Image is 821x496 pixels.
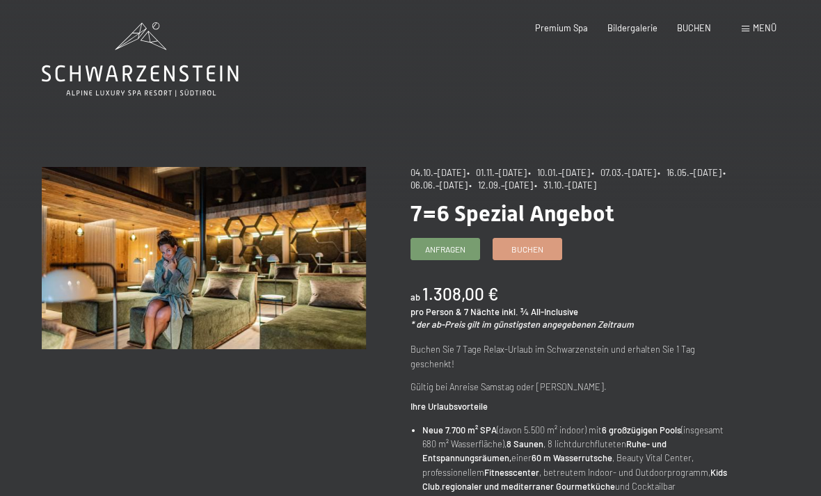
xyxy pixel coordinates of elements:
p: Buchen Sie 7 Tage Relax-Urlaub im Schwarzenstein und erhalten Sie 1 Tag geschenkt! [410,342,735,371]
a: Anfragen [411,239,479,259]
span: • 07.03.–[DATE] [591,167,656,178]
a: Premium Spa [535,22,588,33]
a: Bildergalerie [607,22,657,33]
img: 7=6 Spezial Angebot [42,167,366,349]
strong: 8 Saunen [507,438,543,449]
p: Gültig bei Anreise Samstag oder [PERSON_NAME]. [410,380,735,394]
a: Buchen [493,239,561,259]
strong: Neue 7.700 m² SPA [422,424,497,435]
span: 7 Nächte [464,306,500,317]
span: inkl. ¾ All-Inclusive [502,306,578,317]
span: Buchen [511,243,543,255]
span: • 16.05.–[DATE] [657,167,722,178]
span: 04.10.–[DATE] [410,167,465,178]
span: 7=6 Spezial Angebot [410,200,614,227]
em: * der ab-Preis gilt im günstigsten angegebenen Zeitraum [410,319,634,330]
span: • 01.11.–[DATE] [467,167,527,178]
span: pro Person & [410,306,462,317]
span: • 12.09.–[DATE] [469,179,533,191]
a: BUCHEN [677,22,711,33]
span: • 06.06.–[DATE] [410,167,730,191]
b: 1.308,00 € [422,284,498,304]
strong: Fitnesscenter [484,467,539,478]
span: • 10.01.–[DATE] [528,167,590,178]
strong: regionaler und mediterraner Gourmetküche [442,481,615,492]
span: Menü [753,22,776,33]
strong: Ihre Urlaubsvorteile [410,401,488,412]
span: ab [410,291,420,303]
span: Anfragen [425,243,465,255]
strong: 60 m Wasserrutsche [532,452,612,463]
span: • 31.10.–[DATE] [534,179,596,191]
strong: 6 großzügigen Pools [602,424,681,435]
li: (davon 5.500 m² indoor) mit (insgesamt 680 m² Wasserfläche), , 8 lichtdurchfluteten einer , Beaut... [422,423,735,494]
